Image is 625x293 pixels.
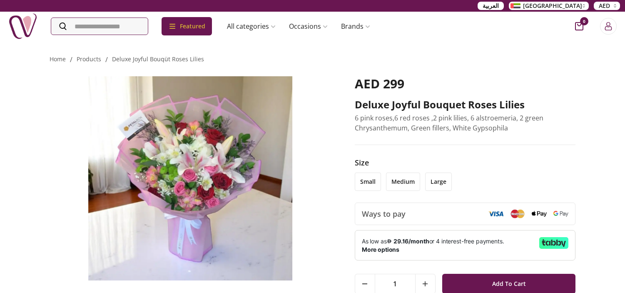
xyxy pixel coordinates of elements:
[488,211,503,217] img: Visa
[580,17,588,25] span: 0
[355,113,576,133] p: 6 pink roses,6 red roses ,2 pink lilies, 6 alstroemeria, 2 green Chrysanthemum, Green fillers, Wh...
[355,157,576,168] h3: Size
[355,98,576,111] h2: Deluxe Joyful Bouquet Roses Lilies
[510,209,525,218] img: Mastercard
[594,2,620,10] button: AED
[162,17,212,35] div: Featured
[355,75,404,92] span: AED 299
[483,2,499,10] span: العربية
[70,55,72,65] li: /
[425,173,452,191] li: large
[220,18,282,35] a: All categories
[509,2,589,10] button: [GEOGRAPHIC_DATA]
[282,18,334,35] a: Occasions
[599,2,610,10] span: AED
[334,18,377,35] a: Brands
[112,55,204,63] a: deluxe joyful bouqüt roses lilies
[51,18,148,35] input: Search
[553,211,568,217] img: Google Pay
[532,211,547,217] img: Apple Pay
[510,3,520,8] img: Arabic_dztd3n.png
[8,12,37,41] img: Nigwa-uae-gifts
[575,22,583,30] button: cart-button
[492,276,526,291] span: Add To Cart
[355,173,381,191] li: small
[362,208,406,220] span: Ways to pay
[50,55,66,63] a: Home
[600,18,617,35] button: Login
[386,173,420,191] li: medium
[523,2,582,10] span: [GEOGRAPHIC_DATA]
[77,55,101,63] a: products
[105,55,108,65] li: /
[50,76,331,280] img: Deluxe Joyful Bouquet Roses Lilies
